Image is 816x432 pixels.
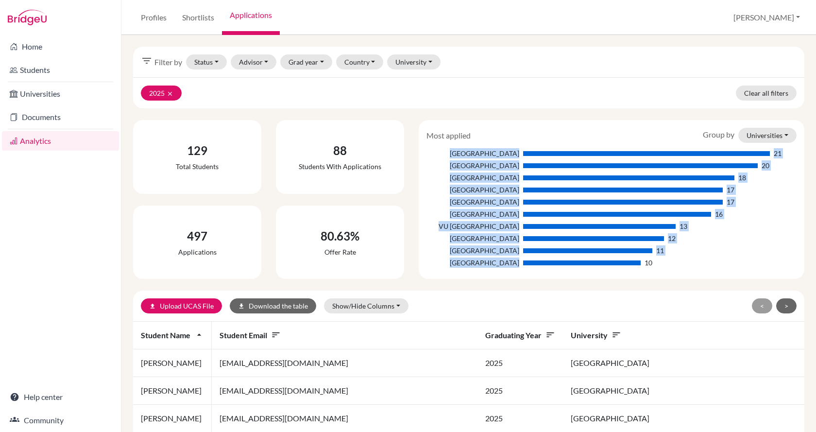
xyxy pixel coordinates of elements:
[2,60,119,80] a: Students
[212,349,477,377] td: [EMAIL_ADDRESS][DOMAIN_NAME]
[133,349,212,377] td: [PERSON_NAME]
[668,233,676,243] div: 12
[220,330,281,340] span: Student email
[194,330,204,340] i: arrow_drop_up
[696,128,804,143] div: Group by
[178,247,217,257] div: Applications
[776,298,797,313] button: >
[419,130,478,141] div: Most applied
[2,107,119,127] a: Documents
[271,330,281,340] i: sort
[426,160,519,171] div: [GEOGRAPHIC_DATA]
[2,411,119,430] a: Community
[212,377,477,405] td: [EMAIL_ADDRESS][DOMAIN_NAME]
[426,148,519,158] div: [GEOGRAPHIC_DATA]
[680,221,687,231] div: 13
[186,54,227,69] button: Status
[2,131,119,151] a: Analytics
[612,330,621,340] i: sort
[238,303,245,310] i: download
[321,247,359,257] div: Offer rate
[762,160,769,171] div: 20
[729,8,804,27] button: [PERSON_NAME]
[426,233,519,243] div: [GEOGRAPHIC_DATA]
[645,258,652,268] div: 10
[426,245,519,256] div: [GEOGRAPHIC_DATA]
[727,197,734,207] div: 17
[230,298,316,313] button: downloadDownload the table
[299,142,381,159] div: 88
[141,86,182,101] button: 2025clear
[727,185,734,195] div: 17
[324,298,408,313] button: Show/Hide Columns
[485,330,555,340] span: Graduating year
[426,209,519,219] div: [GEOGRAPHIC_DATA]
[178,227,217,245] div: 497
[141,298,222,313] a: uploadUpload UCAS File
[280,54,332,69] button: Grad year
[426,221,519,231] div: VU [GEOGRAPHIC_DATA]
[545,330,555,340] i: sort
[336,54,384,69] button: Country
[141,55,153,67] i: filter_list
[2,387,119,407] a: Help center
[426,197,519,207] div: [GEOGRAPHIC_DATA]
[2,84,119,104] a: Universities
[149,303,156,310] i: upload
[176,142,219,159] div: 129
[736,86,797,101] a: Clear all filters
[477,377,563,405] td: 2025
[133,377,212,405] td: [PERSON_NAME]
[426,173,519,183] div: [GEOGRAPHIC_DATA]
[752,298,772,313] button: <
[738,128,797,143] button: Universities
[738,173,746,183] div: 18
[231,54,277,69] button: Advisor
[774,148,782,158] div: 21
[141,330,204,340] span: Student name
[571,330,621,340] span: University
[176,161,219,172] div: Total students
[477,349,563,377] td: 2025
[715,209,723,219] div: 16
[154,56,182,68] span: Filter by
[321,227,359,245] div: 80.63%
[8,10,47,25] img: Bridge-U
[167,90,173,97] i: clear
[2,37,119,56] a: Home
[656,245,664,256] div: 11
[387,54,441,69] button: University
[426,185,519,195] div: [GEOGRAPHIC_DATA]
[299,161,381,172] div: Students with applications
[426,258,519,268] div: [GEOGRAPHIC_DATA]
